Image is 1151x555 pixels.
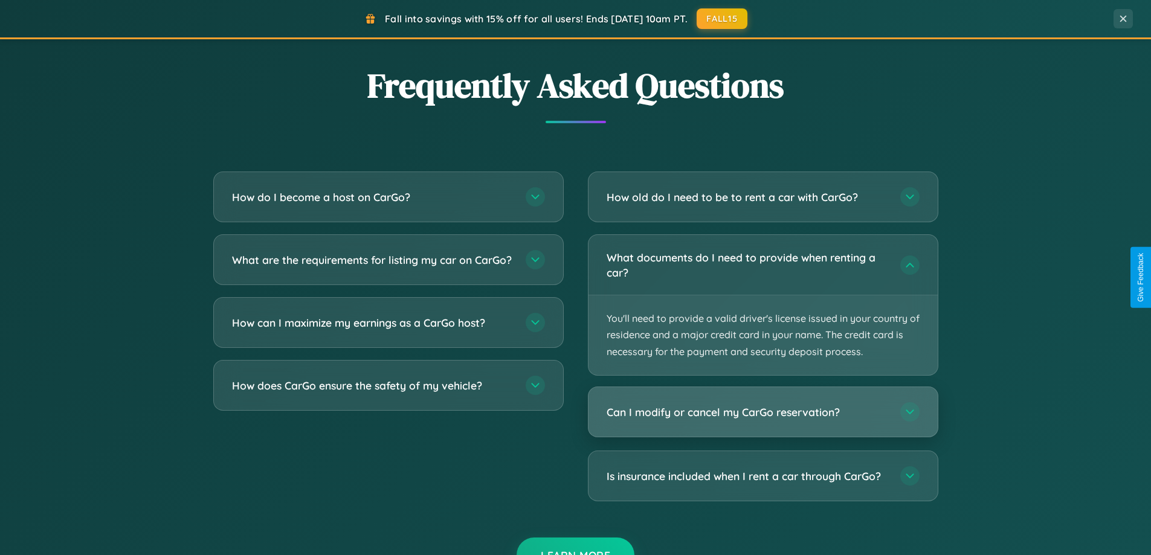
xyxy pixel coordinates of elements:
[588,295,938,375] p: You'll need to provide a valid driver's license issued in your country of residence and a major c...
[607,250,888,280] h3: What documents do I need to provide when renting a car?
[607,469,888,484] h3: Is insurance included when I rent a car through CarGo?
[385,13,688,25] span: Fall into savings with 15% off for all users! Ends [DATE] 10am PT.
[1136,253,1145,302] div: Give Feedback
[697,8,747,29] button: FALL15
[607,190,888,205] h3: How old do I need to be to rent a car with CarGo?
[607,405,888,420] h3: Can I modify or cancel my CarGo reservation?
[232,315,514,330] h3: How can I maximize my earnings as a CarGo host?
[232,378,514,393] h3: How does CarGo ensure the safety of my vehicle?
[232,190,514,205] h3: How do I become a host on CarGo?
[232,252,514,268] h3: What are the requirements for listing my car on CarGo?
[213,62,938,109] h2: Frequently Asked Questions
